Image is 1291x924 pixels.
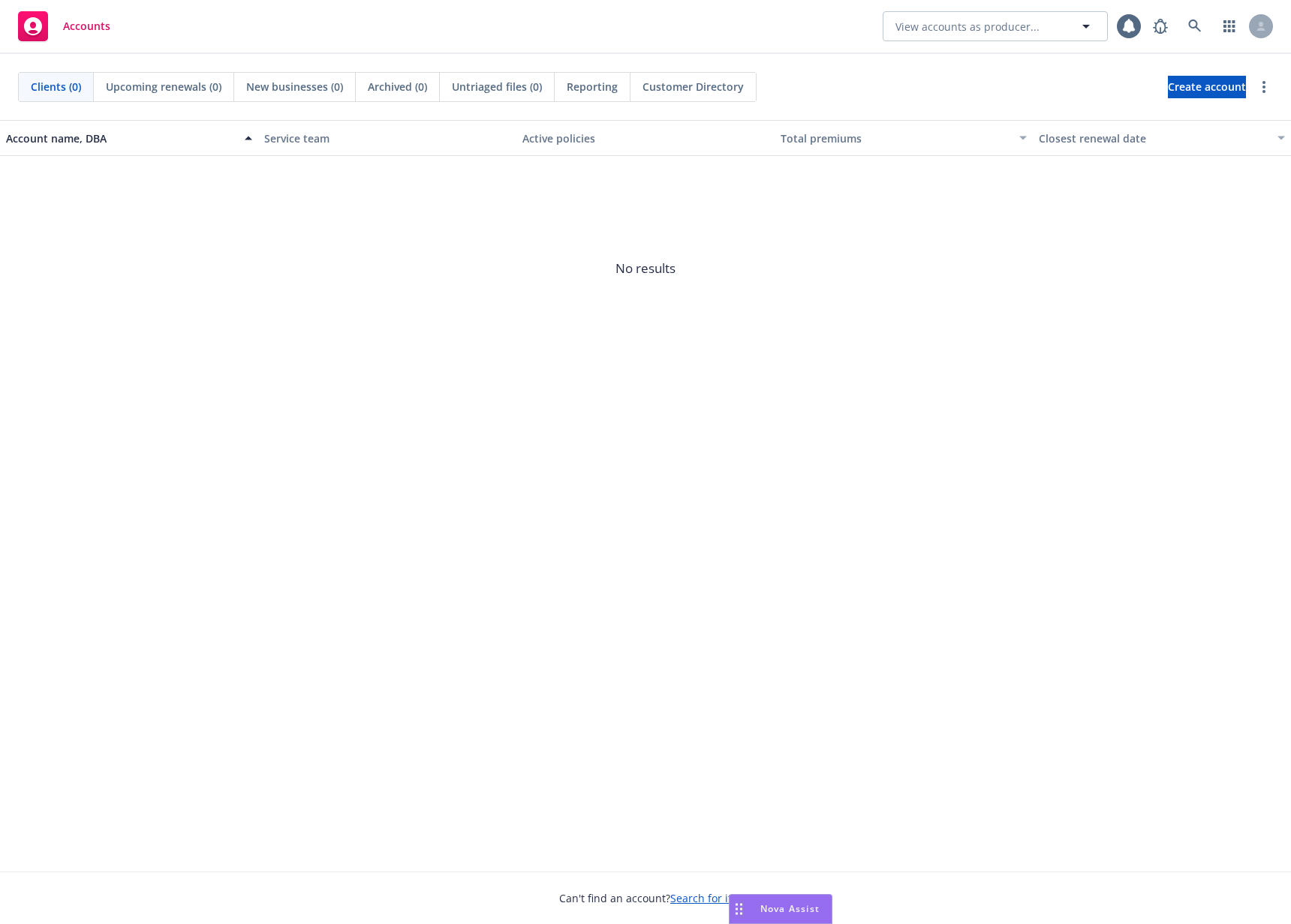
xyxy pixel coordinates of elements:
[883,11,1108,41] button: View accounts as producer...
[567,79,618,94] span: Reporting
[1039,130,1268,146] div: Closest renewal date
[1255,78,1273,96] a: more
[258,120,516,156] button: Service team
[368,79,427,94] span: Archived (0)
[895,19,1040,34] span: View accounts as producer...
[730,895,748,923] div: Drag to move
[31,79,81,94] span: Clients (0)
[642,79,744,94] span: Customer Directory
[729,894,832,924] button: Nova Assist
[12,5,116,47] a: Accounts
[522,130,769,146] div: Active policies
[775,120,1033,156] button: Total premiums
[670,891,732,905] a: Search for it
[1180,11,1210,41] a: Search
[1214,11,1244,41] a: Switch app
[781,130,1010,146] div: Total premiums
[63,20,110,32] span: Accounts
[516,120,775,156] button: Active policies
[264,130,510,146] div: Service team
[6,130,236,146] div: Account name, DBA
[106,79,221,94] span: Upcoming renewals (0)
[559,890,732,906] span: Can't find an account?
[452,79,542,94] span: Untriaged files (0)
[1168,76,1246,98] a: Create account
[1168,73,1246,101] span: Create account
[246,79,343,94] span: New businesses (0)
[1033,120,1291,156] button: Closest renewal date
[760,902,820,915] span: Nova Assist
[1145,11,1175,41] a: Report a Bug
